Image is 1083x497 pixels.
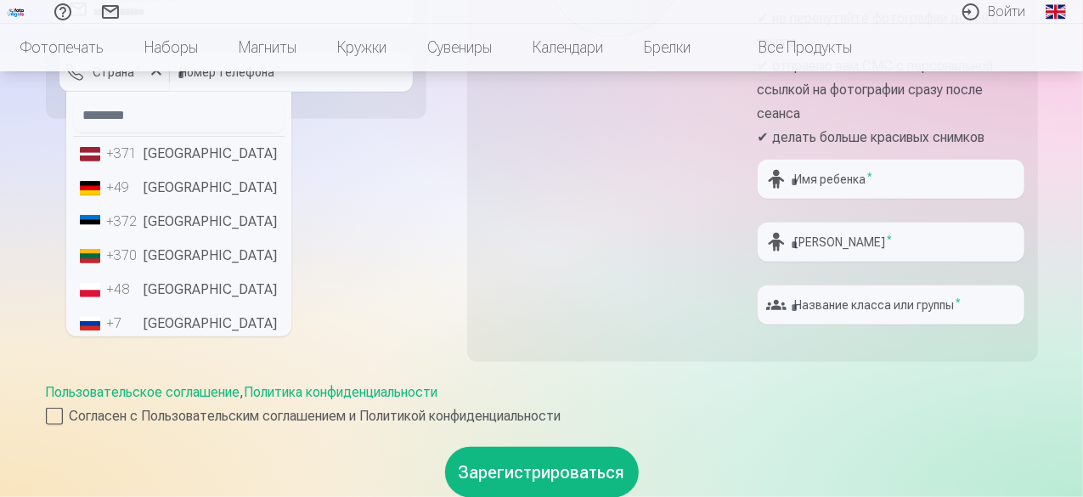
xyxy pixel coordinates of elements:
font: Сувениры [427,38,492,56]
font: [GEOGRAPHIC_DATA] [144,179,278,195]
font: ✔ делать больше красивых снимков [758,129,984,145]
font: Все продукты [759,38,852,56]
a: Календари [512,24,623,71]
a: Брелки [623,24,711,71]
a: Наборы [124,24,218,71]
font: Кружки [337,38,386,56]
font: Календари [533,38,603,56]
font: Фотопечать [20,38,104,56]
a: Кружки [317,24,407,71]
font: +49 [107,179,130,195]
font: +371 [107,145,138,161]
button: Страна* [59,53,170,92]
font: [GEOGRAPHIC_DATA] [144,145,278,161]
font: +7 [107,315,122,331]
font: Зарегистрироваться [459,462,625,483]
font: [GEOGRAPHIC_DATA] [144,213,278,229]
font: ✔ отправлю вам СМС с персональной ссылкой на фотографии сразу после сеанса [758,58,993,121]
a: Пользовательское соглашение [46,384,240,400]
font: +48 [107,281,130,297]
font: +372 [107,213,138,229]
a: Магниты [218,24,317,71]
font: Магниты [239,38,296,56]
font: Наборы [144,38,198,56]
font: Войти [988,3,1025,20]
a: Все продукты [711,24,872,71]
font: [GEOGRAPHIC_DATA] [144,247,278,263]
font: [GEOGRAPHIC_DATA] [144,315,278,331]
font: Согласен с Пользовательским соглашением и Политикой конфиденциальности [70,408,561,424]
img: /fa1 [7,7,25,17]
font: [GEOGRAPHIC_DATA] [144,281,278,297]
font: Брелки [644,38,691,56]
a: Сувениры [407,24,512,71]
font: Страна [93,65,135,79]
font: +370 [107,247,138,263]
a: Политика конфиденциальности [245,384,438,400]
font: , [240,384,245,400]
